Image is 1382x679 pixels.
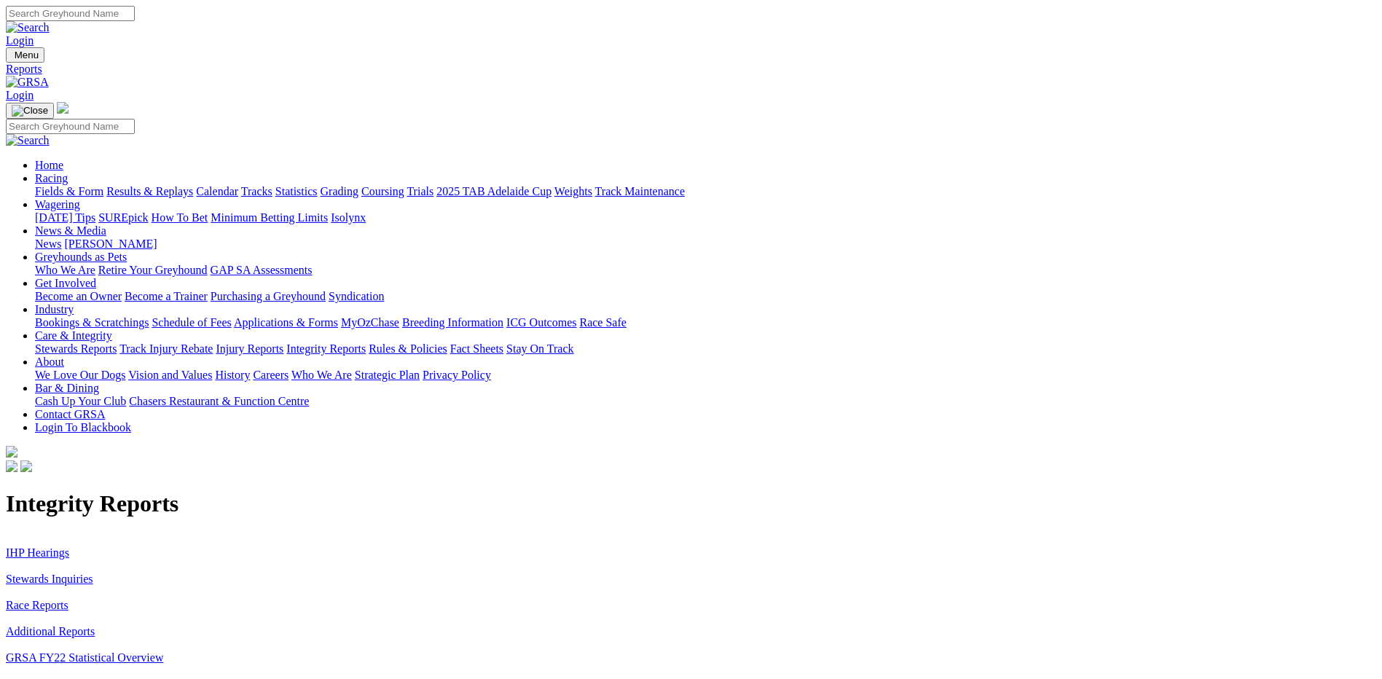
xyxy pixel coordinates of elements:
div: Bar & Dining [35,395,1376,408]
a: Who We Are [291,369,352,381]
button: Toggle navigation [6,47,44,63]
img: twitter.svg [20,460,32,472]
a: Careers [253,369,288,381]
a: Care & Integrity [35,329,112,342]
a: IHP Hearings [6,546,69,559]
a: Coursing [361,185,404,197]
a: Privacy Policy [423,369,491,381]
a: [PERSON_NAME] [64,238,157,250]
a: History [215,369,250,381]
a: Integrity Reports [286,342,366,355]
a: Retire Your Greyhound [98,264,208,276]
a: Cash Up Your Club [35,395,126,407]
a: Who We Are [35,264,95,276]
button: Toggle navigation [6,103,54,119]
a: SUREpick [98,211,148,224]
a: Become a Trainer [125,290,208,302]
a: We Love Our Dogs [35,369,125,381]
a: Results & Replays [106,185,193,197]
img: logo-grsa-white.png [57,102,68,114]
a: News & Media [35,224,106,237]
a: Bar & Dining [35,382,99,394]
a: Greyhounds as Pets [35,251,127,263]
a: Industry [35,303,74,315]
img: facebook.svg [6,460,17,472]
a: Grading [321,185,358,197]
a: Stay On Track [506,342,573,355]
input: Search [6,6,135,21]
a: Weights [554,185,592,197]
a: 2025 TAB Adelaide Cup [436,185,551,197]
a: Chasers Restaurant & Function Centre [129,395,309,407]
img: Close [12,105,48,117]
a: Injury Reports [216,342,283,355]
a: Strategic Plan [355,369,420,381]
div: Get Involved [35,290,1376,303]
input: Search [6,119,135,134]
a: Get Involved [35,277,96,289]
h1: Integrity Reports [6,490,1376,517]
a: Wagering [35,198,80,211]
a: Fact Sheets [450,342,503,355]
a: Breeding Information [402,316,503,329]
a: Login [6,89,34,101]
a: Racing [35,172,68,184]
a: Track Maintenance [595,185,685,197]
a: Become an Owner [35,290,122,302]
a: Login [6,34,34,47]
a: ICG Outcomes [506,316,576,329]
a: Rules & Policies [369,342,447,355]
a: Calendar [196,185,238,197]
a: Stewards Reports [35,342,117,355]
a: Statistics [275,185,318,197]
a: About [35,356,64,368]
a: Tracks [241,185,272,197]
a: Home [35,159,63,171]
a: [DATE] Tips [35,211,95,224]
a: Track Injury Rebate [119,342,213,355]
a: GRSA FY22 Statistical Overview [6,651,163,664]
a: Vision and Values [128,369,212,381]
a: MyOzChase [341,316,399,329]
div: Care & Integrity [35,342,1376,356]
a: Race Safe [579,316,626,329]
a: GAP SA Assessments [211,264,313,276]
a: News [35,238,61,250]
div: News & Media [35,238,1376,251]
a: How To Bet [152,211,208,224]
a: Isolynx [331,211,366,224]
img: Search [6,134,50,147]
div: Greyhounds as Pets [35,264,1376,277]
a: Login To Blackbook [35,421,131,433]
a: Applications & Forms [234,316,338,329]
div: Wagering [35,211,1376,224]
a: Purchasing a Greyhound [211,290,326,302]
img: logo-grsa-white.png [6,446,17,458]
span: Menu [15,50,39,60]
a: Trials [407,185,433,197]
a: Bookings & Scratchings [35,316,149,329]
a: Stewards Inquiries [6,573,93,585]
a: Syndication [329,290,384,302]
img: Search [6,21,50,34]
a: Additional Reports [6,625,95,637]
a: Contact GRSA [35,408,105,420]
a: Minimum Betting Limits [211,211,328,224]
div: Racing [35,185,1376,198]
img: GRSA [6,76,49,89]
a: Reports [6,63,1376,76]
a: Schedule of Fees [152,316,231,329]
a: Race Reports [6,599,68,611]
div: About [35,369,1376,382]
div: Industry [35,316,1376,329]
a: Fields & Form [35,185,103,197]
